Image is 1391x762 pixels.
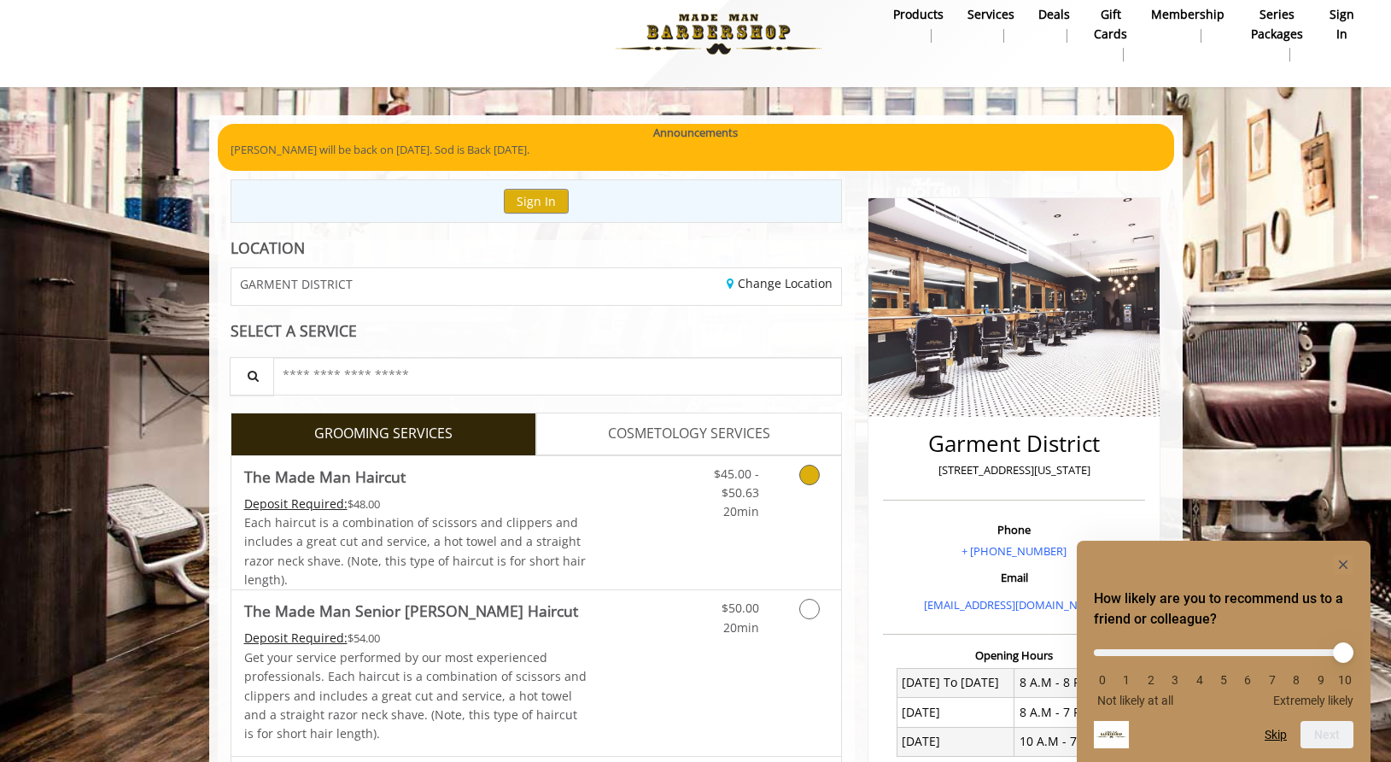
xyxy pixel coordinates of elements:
[1288,673,1305,687] li: 8
[244,648,587,744] p: Get your service performed by our most experienced professionals. Each haircut is a combination o...
[231,141,1161,159] p: [PERSON_NAME] will be back on [DATE]. Sod is Back [DATE].
[1082,3,1139,66] a: Gift cardsgift cards
[1094,673,1111,687] li: 0
[314,423,453,445] span: GROOMING SERVICES
[1215,673,1232,687] li: 5
[723,503,759,519] span: 20min
[244,465,406,489] b: The Made Man Haircut
[1026,3,1082,47] a: DealsDeals
[1236,3,1318,66] a: Series packagesSeries packages
[881,3,956,47] a: Productsproducts
[653,124,738,142] b: Announcements
[240,278,353,290] span: GARMENT DISTRICT
[1094,589,1353,630] h2: How likely are you to recommend us to a friend or colleague? Select an option from 0 to 10, with ...
[956,3,1026,47] a: ServicesServices
[231,237,305,258] b: LOCATION
[723,619,759,636] span: 20min
[727,275,833,291] a: Change Location
[1330,5,1354,44] b: sign in
[1264,673,1281,687] li: 7
[1312,673,1330,687] li: 9
[887,431,1141,456] h2: Garment District
[244,630,348,646] span: This service needs some Advance to be paid before we block your appointment
[961,543,1067,559] a: + [PHONE_NUMBER]
[897,727,1014,756] td: [DATE]
[1094,636,1353,707] div: How likely are you to recommend us to a friend or colleague? Select an option from 0 to 10, with ...
[1166,673,1184,687] li: 3
[244,629,587,648] div: $54.00
[1151,5,1224,24] b: Membership
[244,495,348,512] span: This service needs some Advance to be paid before we block your appointment
[887,461,1141,479] p: [STREET_ADDRESS][US_STATE]
[1094,5,1127,44] b: gift cards
[244,514,586,588] span: Each haircut is a combination of scissors and clippers and includes a great cut and service, a ho...
[231,323,843,339] div: SELECT A SERVICE
[1333,554,1353,575] button: Hide survey
[608,423,770,445] span: COSMETOLOGY SERVICES
[244,599,578,623] b: The Made Man Senior [PERSON_NAME] Haircut
[244,495,587,513] div: $48.00
[897,668,1014,697] td: [DATE] To [DATE]
[897,698,1014,727] td: [DATE]
[883,649,1145,661] h3: Opening Hours
[1143,673,1160,687] li: 2
[1336,673,1353,687] li: 10
[924,597,1104,613] a: [EMAIL_ADDRESS][DOMAIN_NAME]
[1014,727,1132,756] td: 10 A.M - 7 P.M
[893,5,944,24] b: products
[1094,554,1353,748] div: How likely are you to recommend us to a friend or colleague? Select an option from 0 to 10, with ...
[230,357,274,396] button: Service Search
[1239,673,1256,687] li: 6
[1248,5,1306,44] b: Series packages
[1300,721,1353,748] button: Next question
[1014,698,1132,727] td: 8 A.M - 7 P.M
[1273,694,1353,707] span: Extremely likely
[1097,694,1173,707] span: Not likely at all
[1139,3,1236,47] a: MembershipMembership
[1118,673,1135,687] li: 1
[1038,5,1070,24] b: Deals
[887,524,1141,536] h3: Phone
[887,571,1141,583] h3: Email
[1265,728,1287,741] button: Skip
[1014,668,1132,697] td: 8 A.M - 8 P.M
[1191,673,1208,687] li: 4
[722,600,759,616] span: $50.00
[714,466,759,501] span: $45.00 - $50.63
[504,189,569,214] button: Sign In
[1318,3,1366,47] a: sign insign in
[967,5,1014,24] b: Services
